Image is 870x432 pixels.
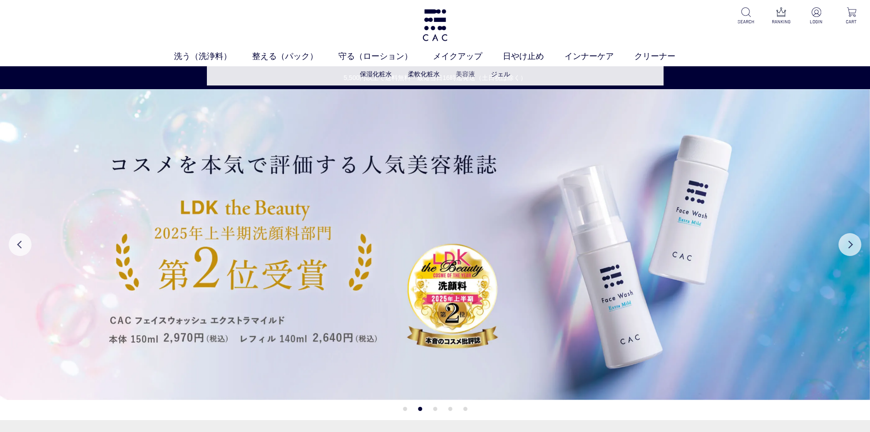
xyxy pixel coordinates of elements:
button: 4 of 5 [448,407,452,411]
a: 美容液 [456,70,475,78]
a: 整える（パック） [252,50,338,63]
a: 洗う（洗浄料） [174,50,252,63]
p: SEARCH [735,18,757,25]
button: 3 of 5 [433,407,437,411]
p: RANKING [770,18,792,25]
button: Previous [9,233,32,256]
p: LOGIN [805,18,828,25]
button: 1 of 5 [403,407,407,411]
button: 2 of 5 [418,407,422,411]
img: logo [421,9,449,41]
a: 柔軟化粧水 [408,70,440,78]
a: SEARCH [735,7,757,25]
button: 5 of 5 [463,407,467,411]
a: RANKING [770,7,792,25]
p: CART [840,18,863,25]
a: 保湿化粧水 [360,70,392,78]
a: LOGIN [805,7,828,25]
a: CART [840,7,863,25]
a: メイクアップ [433,50,503,63]
a: 守る（ローション） [338,50,433,63]
a: 日やけ止め [503,50,564,63]
a: ジェル [491,70,510,78]
a: インナーケア [564,50,634,63]
a: クリーナー [634,50,696,63]
button: Next [838,233,861,256]
a: 5,500円以上で送料無料・最短当日16時迄発送（土日祝は除く） [0,73,870,83]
